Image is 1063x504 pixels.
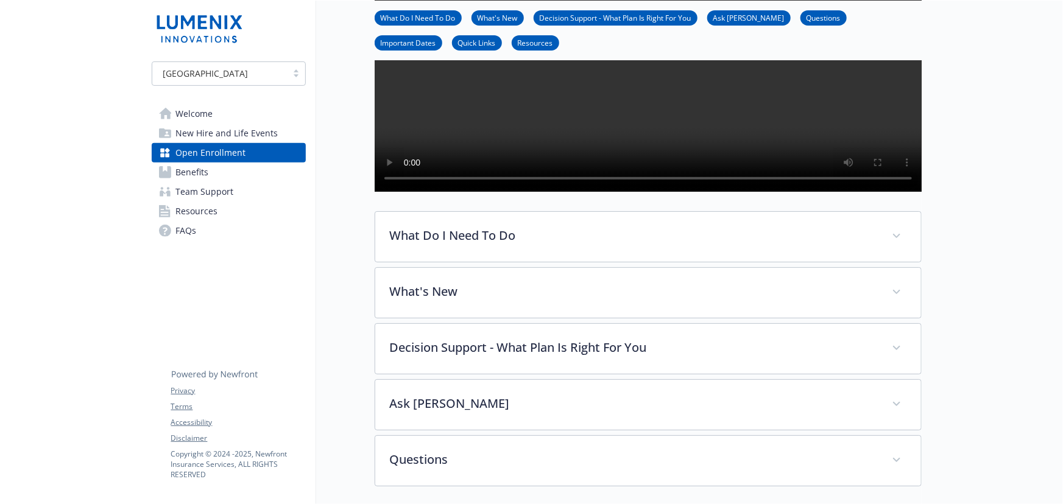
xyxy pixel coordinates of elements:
[390,450,877,469] p: Questions
[152,221,306,240] a: FAQs
[171,385,305,396] a: Privacy
[163,67,249,80] span: [GEOGRAPHIC_DATA]
[152,104,306,124] a: Welcome
[375,212,921,262] div: What Do I Need To Do
[171,417,305,428] a: Accessibility
[390,282,877,301] p: What's New
[171,401,305,412] a: Terms
[390,394,877,413] p: Ask [PERSON_NAME]
[375,436,921,486] div: Questions
[176,124,278,143] span: New Hire and Life Events
[176,182,234,201] span: Team Support
[152,201,306,221] a: Resources
[176,143,246,163] span: Open Enrollment
[375,12,462,23] a: What Do I Need To Do
[152,143,306,163] a: Open Enrollment
[176,104,213,124] span: Welcome
[375,380,921,430] div: Ask [PERSON_NAME]
[375,268,921,318] div: What's New
[534,12,697,23] a: Decision Support - What Plan Is Right For You
[152,182,306,201] a: Team Support
[800,12,847,23] a: Questions
[707,12,791,23] a: Ask [PERSON_NAME]
[176,163,209,182] span: Benefits
[390,226,877,245] p: What Do I Need To Do
[176,201,218,221] span: Resources
[152,163,306,182] a: Benefits
[171,433,305,444] a: Disclaimer
[158,67,281,80] span: [GEOGRAPHIC_DATA]
[390,338,877,357] p: Decision Support - What Plan Is Right For You
[171,449,305,480] p: Copyright © 2024 - 2025 , Newfront Insurance Services, ALL RIGHTS RESERVED
[152,124,306,143] a: New Hire and Life Events
[176,221,197,240] span: FAQs
[375,37,442,48] a: Important Dates
[471,12,524,23] a: What's New
[512,37,559,48] a: Resources
[452,37,502,48] a: Quick Links
[375,324,921,374] div: Decision Support - What Plan Is Right For You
